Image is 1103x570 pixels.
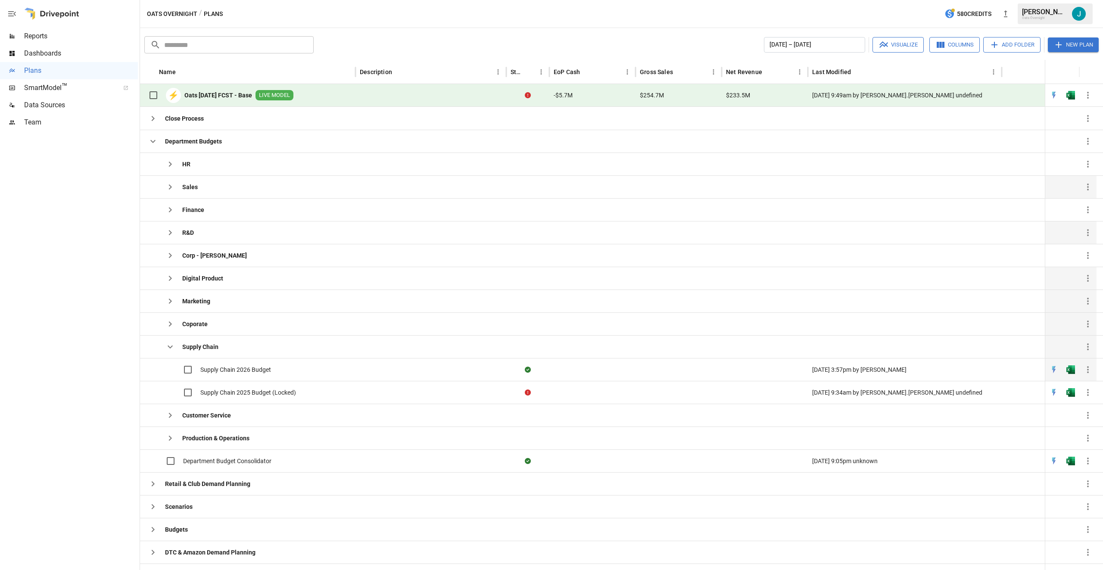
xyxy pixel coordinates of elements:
div: Open in Excel [1066,388,1075,397]
img: quick-edit-flash.b8aec18c.svg [1050,388,1058,397]
span: Dashboards [24,48,138,59]
div: [DATE] 9:05pm unknown [808,449,1002,472]
button: Status column menu [535,66,547,78]
div: Open in Excel [1066,91,1075,100]
button: Sort [581,66,593,78]
button: Sort [763,66,775,78]
span: 580 Credits [957,9,991,19]
span: $254.7M [640,91,664,100]
img: excel-icon.76473adf.svg [1066,91,1075,100]
div: Error during sync. [525,388,531,397]
span: ™ [62,81,68,92]
button: New version available, click to update! [997,5,1014,22]
button: Sort [393,66,405,78]
span: $233.5M [726,91,750,100]
b: Coporate [182,320,208,328]
div: [PERSON_NAME] [1022,8,1067,16]
b: Supply Chain [182,343,218,351]
button: [DATE] – [DATE] [764,37,865,53]
b: Digital Product [182,274,223,283]
button: Sort [674,66,686,78]
span: Supply Chain 2026 Budget [200,365,271,374]
b: Department Budgets [165,137,222,146]
b: Oats [DATE] FCST - Base [184,91,252,100]
button: Net Revenue column menu [794,66,806,78]
button: Columns [929,37,980,53]
div: Open in Quick Edit [1050,91,1058,100]
div: Gross Sales [640,69,673,75]
div: Open in Quick Edit [1050,388,1058,397]
span: Reports [24,31,138,41]
b: Scenarios [165,502,193,511]
b: Corp - [PERSON_NAME] [182,251,247,260]
div: Open in Quick Edit [1050,365,1058,374]
b: Close Process [165,114,204,123]
div: Error during sync. [525,91,531,100]
span: Department Budget Consolidator [183,457,271,465]
span: Data Sources [24,100,138,110]
button: Description column menu [492,66,504,78]
span: -$5.7M [554,91,573,100]
img: excel-icon.76473adf.svg [1066,365,1075,374]
span: LIVE MODEL [255,91,293,100]
b: HR [182,160,190,168]
div: Oats Overnight [1022,16,1067,20]
button: Sort [1084,66,1097,78]
b: Finance [182,206,204,214]
b: DTC & Amazon Demand Planning [165,548,255,557]
span: SmartModel [24,83,114,93]
div: ⚡ [166,88,181,103]
div: Open in Excel [1066,457,1075,465]
b: Retail & Club Demand Planning [165,480,250,488]
button: Sort [852,66,864,78]
button: Justin VanAntwerp [1067,2,1091,26]
div: Open in Excel [1066,365,1075,374]
button: Sort [177,66,189,78]
img: quick-edit-flash.b8aec18c.svg [1050,91,1058,100]
div: Open in Quick Edit [1050,457,1058,465]
button: Sort [523,66,535,78]
button: 580Credits [941,6,995,22]
div: [DATE] 9:34am by [PERSON_NAME].[PERSON_NAME] undefined [808,381,1002,404]
button: Oats Overnight [147,9,197,19]
div: Last Modified [812,69,851,75]
div: [DATE] 3:57pm by [PERSON_NAME] [808,358,1002,381]
button: New Plan [1048,37,1099,52]
b: Marketing [182,297,210,305]
img: quick-edit-flash.b8aec18c.svg [1050,457,1058,465]
span: Plans [24,65,138,76]
div: Name [159,69,176,75]
button: Add Folder [983,37,1041,53]
img: excel-icon.76473adf.svg [1066,457,1075,465]
div: [DATE] 9:49am by [PERSON_NAME].[PERSON_NAME] undefined [808,84,1002,107]
b: Sales [182,183,198,191]
div: Description [360,69,392,75]
b: Customer Service [182,411,231,420]
b: R&D [182,228,194,237]
div: / [199,9,202,19]
div: Sync complete [525,365,531,374]
span: Supply Chain 2025 Budget (Locked) [200,388,296,397]
button: Visualize [872,37,924,53]
b: Budgets [165,525,188,534]
button: Last Modified column menu [988,66,1000,78]
img: quick-edit-flash.b8aec18c.svg [1050,365,1058,374]
div: EoP Cash [554,69,580,75]
div: Status [511,69,522,75]
img: Justin VanAntwerp [1072,7,1086,21]
span: Team [24,117,138,128]
button: Gross Sales column menu [707,66,720,78]
img: excel-icon.76473adf.svg [1066,388,1075,397]
b: Production & Operations [182,434,249,442]
div: Net Revenue [726,69,762,75]
div: Sync complete [525,457,531,465]
button: EoP Cash column menu [621,66,633,78]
